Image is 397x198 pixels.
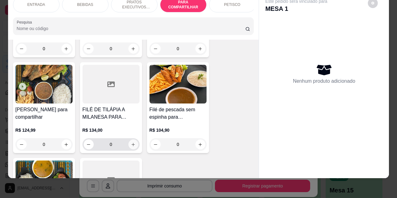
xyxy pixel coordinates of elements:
[149,127,207,133] p: R$ 104,90
[77,2,93,7] p: BEBIDAS
[83,106,140,121] h4: FILÉ DE TILÁPIA A MILANESA PARA COMPARTILHAR
[61,139,71,149] button: increase-product-quantity
[17,25,245,32] input: Pesquisa
[17,139,27,149] button: decrease-product-quantity
[151,139,161,149] button: decrease-product-quantity
[128,44,138,54] button: increase-product-quantity
[84,139,94,149] button: decrease-product-quantity
[17,20,34,25] label: Pesquisa
[83,127,140,133] p: R$ 134,00
[151,44,161,54] button: decrease-product-quantity
[16,106,73,121] h4: [PERSON_NAME] para compartilhar
[265,4,327,13] p: MESA 1
[16,127,73,133] p: R$ 124,99
[16,65,73,103] img: product-image
[84,44,94,54] button: decrease-product-quantity
[149,106,207,121] h4: Filé de pescada sem espinha para compartilhar
[17,44,27,54] button: decrease-product-quantity
[61,44,71,54] button: increase-product-quantity
[293,77,355,85] p: Nenhum produto adicionado
[149,65,207,103] img: product-image
[195,44,205,54] button: increase-product-quantity
[195,139,205,149] button: increase-product-quantity
[128,139,138,149] button: increase-product-quantity
[224,2,240,7] p: PETISCO
[27,2,45,7] p: ENTRADA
